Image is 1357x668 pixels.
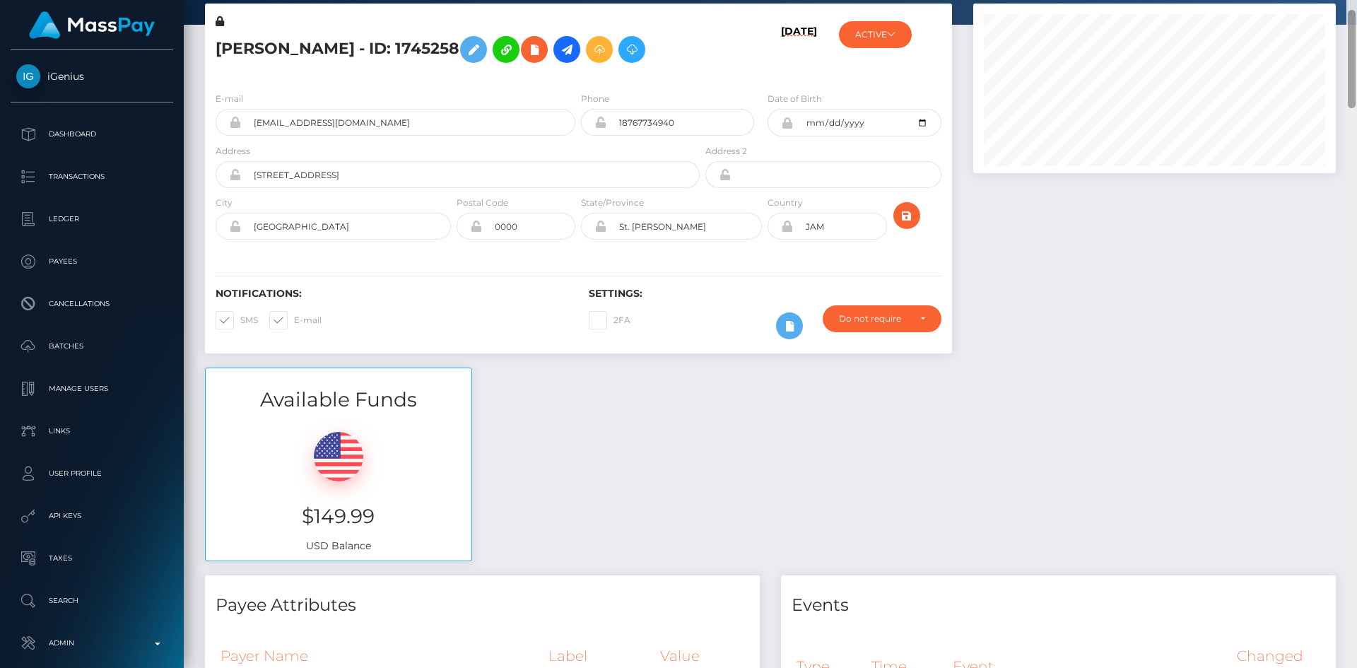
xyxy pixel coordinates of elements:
p: API Keys [16,505,168,527]
a: Payees [11,244,173,279]
label: City [216,197,233,209]
div: Do not require [839,313,909,324]
label: E-mail [216,93,243,105]
label: Phone [581,93,609,105]
label: State/Province [581,197,644,209]
a: Manage Users [11,371,173,406]
a: Dashboard [11,117,173,152]
h6: Settings: [589,288,941,300]
img: USD.png [314,432,363,481]
p: Ledger [16,209,168,230]
a: Taxes [11,541,173,576]
label: Postal Code [457,197,508,209]
a: Search [11,583,173,619]
a: Admin [11,626,173,661]
p: Cancellations [16,293,168,315]
h3: $149.99 [216,503,461,530]
h4: Payee Attributes [216,593,749,618]
p: Batches [16,336,168,357]
label: Country [768,197,803,209]
a: User Profile [11,456,173,491]
img: iGenius [16,64,40,88]
p: Manage Users [16,378,168,399]
p: Search [16,590,168,611]
h6: Notifications: [216,288,568,300]
a: Ledger [11,201,173,237]
a: Initiate Payout [553,36,580,63]
a: Links [11,414,173,449]
label: SMS [216,311,258,329]
button: Do not require [823,305,941,332]
span: iGenius [11,70,173,83]
div: USD Balance [206,414,471,561]
a: Cancellations [11,286,173,322]
label: Address 2 [705,145,747,158]
button: ACTIVE [839,21,912,48]
img: MassPay Logo [29,11,155,39]
h6: [DATE] [781,25,817,75]
label: E-mail [269,311,322,329]
h4: Events [792,593,1325,618]
p: Transactions [16,166,168,187]
a: Batches [11,329,173,364]
a: Transactions [11,159,173,194]
p: Dashboard [16,124,168,145]
p: Admin [16,633,168,654]
label: 2FA [589,311,630,329]
a: API Keys [11,498,173,534]
h3: Available Funds [206,386,471,414]
h5: [PERSON_NAME] - ID: 1745258 [216,29,692,70]
p: Taxes [16,548,168,569]
p: User Profile [16,463,168,484]
p: Payees [16,251,168,272]
label: Address [216,145,250,158]
label: Date of Birth [768,93,822,105]
p: Links [16,421,168,442]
